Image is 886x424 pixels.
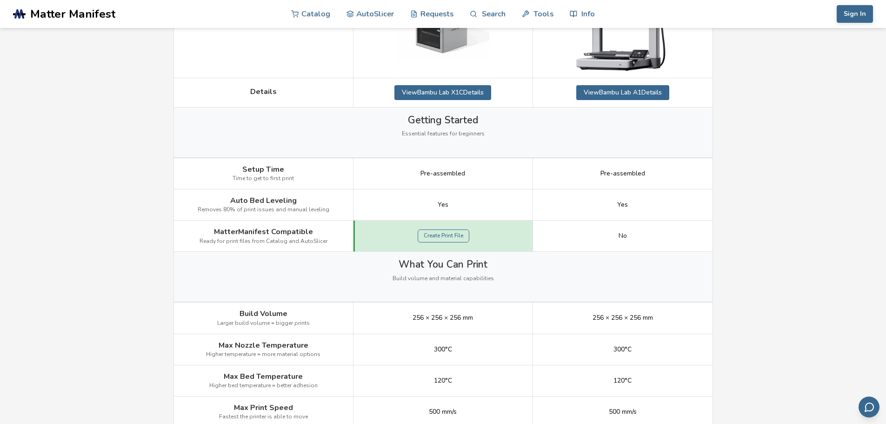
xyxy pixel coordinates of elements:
[593,314,653,322] span: 256 × 256 × 256 mm
[214,228,313,236] span: MatterManifest Compatible
[429,408,457,416] span: 500 mm/s
[234,404,293,412] span: Max Print Speed
[233,175,294,182] span: Time to get to first print
[609,408,637,416] span: 500 mm/s
[250,87,277,96] span: Details
[240,310,287,318] span: Build Volume
[209,383,318,389] span: Higher bed temperature = better adhesion
[224,372,303,381] span: Max Bed Temperature
[408,114,478,126] span: Getting Started
[393,276,494,282] span: Build volume and material capabilities
[399,259,487,270] span: What You Can Print
[230,196,297,205] span: Auto Bed Leveling
[30,7,115,20] span: Matter Manifest
[613,346,632,353] span: 300°C
[434,346,452,353] span: 300°C
[859,397,879,417] button: Send feedback via email
[198,207,329,213] span: Removes 80% of print issues and manual leveling
[413,314,473,322] span: 256 × 256 × 256 mm
[219,341,308,350] span: Max Nozzle Temperature
[402,131,485,137] span: Essential features for beginners
[206,351,320,358] span: Higher temperature = more material options
[242,165,284,174] span: Setup Time
[619,232,627,240] span: No
[434,377,452,384] span: 120°C
[576,85,669,100] a: ViewBambu Lab A1Details
[394,85,491,100] a: ViewBambu Lab X1CDetails
[219,414,308,420] span: Fastest the printer is able to move
[418,229,469,242] a: Create Print File
[420,170,465,177] span: Pre-assembled
[200,238,327,245] span: Ready for print files from Catalog and AutoSlicer
[217,320,310,327] span: Larger build volume = bigger prints
[617,201,628,209] span: Yes
[837,5,873,23] button: Sign In
[438,201,448,209] span: Yes
[600,170,645,177] span: Pre-assembled
[613,377,632,384] span: 120°C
